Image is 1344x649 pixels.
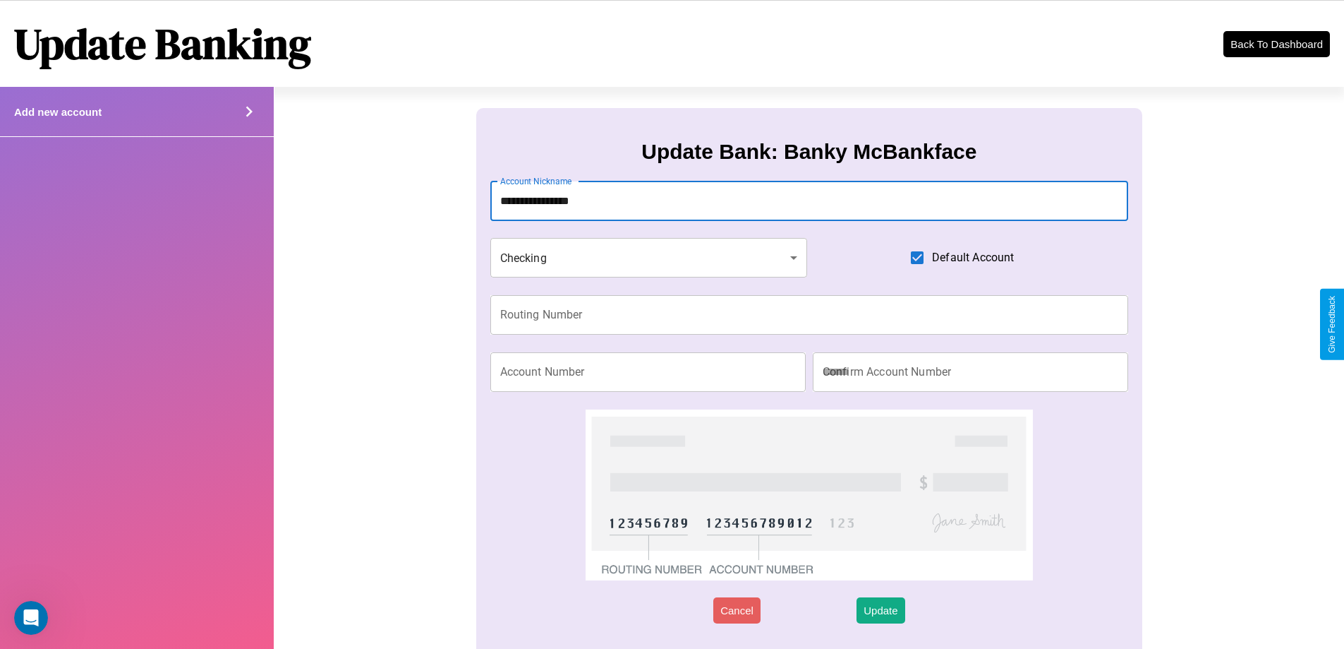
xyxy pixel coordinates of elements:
label: Account Nickname [500,175,572,187]
div: Give Feedback [1327,296,1337,353]
iframe: Intercom live chat [14,601,48,635]
h3: Update Bank: Banky McBankface [641,140,976,164]
span: Default Account [932,249,1014,266]
button: Update [856,597,904,624]
div: Checking [490,238,808,278]
h1: Update Banking [14,15,311,73]
h4: Add new account [14,106,102,118]
button: Cancel [713,597,761,624]
button: Back To Dashboard [1223,31,1330,57]
img: check [586,410,1032,580]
